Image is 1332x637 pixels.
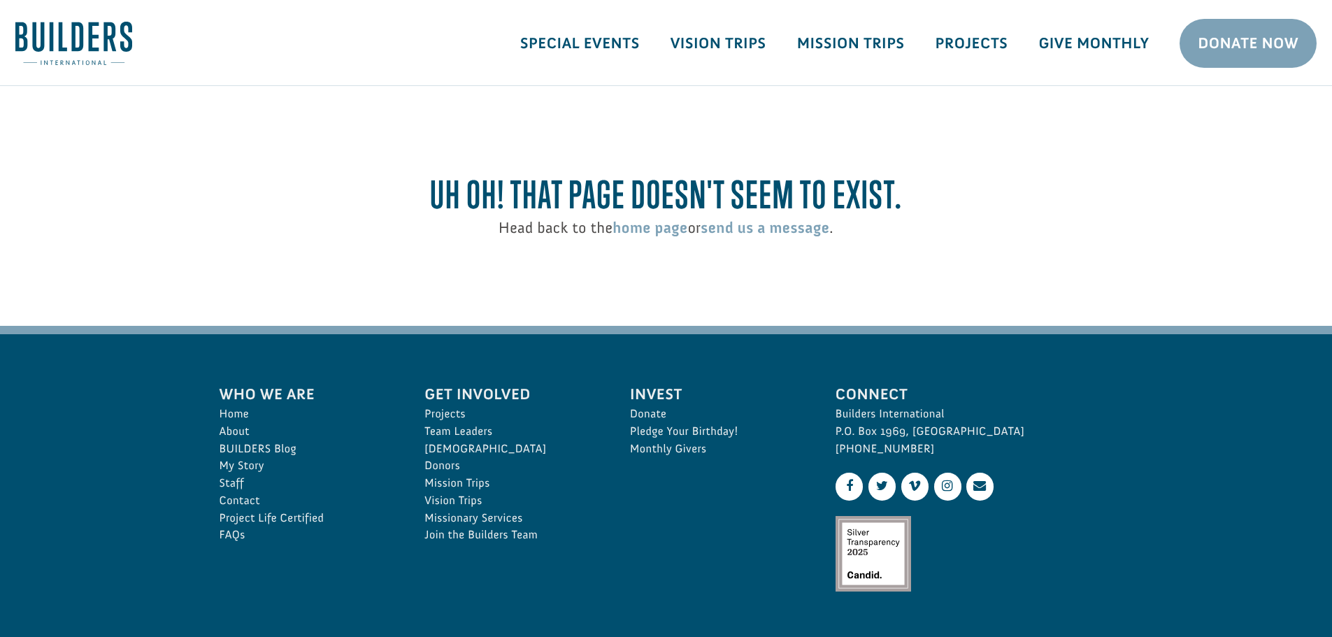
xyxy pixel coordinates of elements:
span: Who We Are [220,382,394,406]
a: BUILDERS Blog [220,441,394,458]
a: Facebook [836,473,863,500]
a: FAQs [220,527,394,544]
a: Home [220,406,394,423]
span: Get Involved [424,382,599,406]
p: Builders International P.O. Box 1969, [GEOGRAPHIC_DATA] [PHONE_NUMBER] [836,406,1113,457]
p: Head back to the or . [220,216,1113,239]
a: Donors [424,457,599,475]
a: Vision Trips [424,492,599,510]
a: Projects [920,23,1024,64]
a: Contact [220,492,394,510]
a: Team Leaders [424,423,599,441]
a: [DEMOGRAPHIC_DATA] [424,441,599,458]
a: Contact Us [966,473,994,500]
a: Instagram [934,473,961,500]
a: Staff [220,475,394,492]
a: Twitter [868,473,896,500]
a: send us a message [701,218,829,237]
h2: Uh oh! That page doesn't seem to exist. [220,173,1113,217]
span: Connect [836,382,1113,406]
a: Mission Trips [782,23,920,64]
img: Builders International [15,22,132,65]
a: Projects [424,406,599,423]
a: Donate [630,406,805,423]
a: Mission Trips [424,475,599,492]
a: Join the Builders Team [424,527,599,544]
a: Special Events [505,23,655,64]
img: Silver Transparency Rating for 2025 by Candid [836,516,911,592]
a: Give Monthly [1023,23,1164,64]
a: About [220,423,394,441]
a: Monthly Givers [630,441,805,458]
a: Vimeo [901,473,929,500]
a: home page [613,218,687,237]
a: Donate Now [1180,19,1317,68]
a: Pledge Your Birthday! [630,423,805,441]
a: Vision Trips [655,23,782,64]
a: My Story [220,457,394,475]
a: Project Life Certified [220,510,394,527]
a: Missionary Services [424,510,599,527]
span: Invest [630,382,805,406]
